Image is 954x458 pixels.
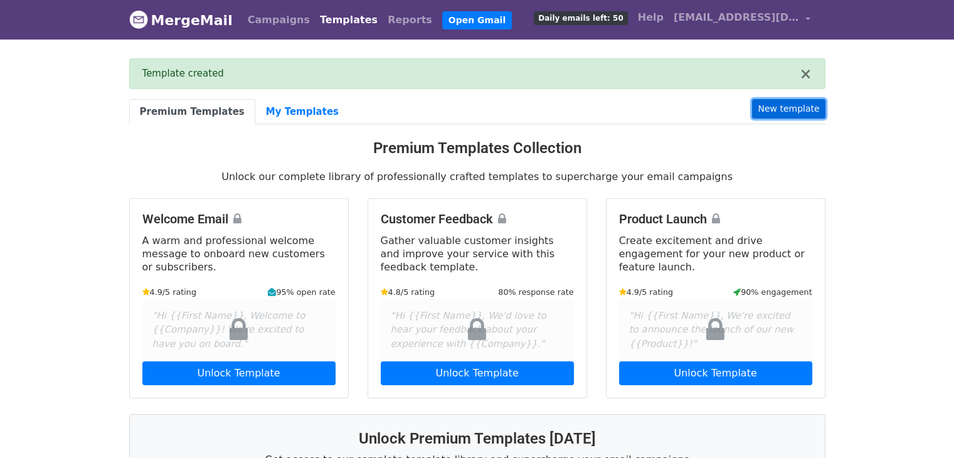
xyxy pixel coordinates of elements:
span: Daily emails left: 50 [534,11,627,25]
h4: Product Launch [619,211,812,226]
div: "Hi {{First Name}}, We'd love to hear your feedback about your experience with {{Company}}." [381,299,574,361]
button: × [799,67,812,82]
small: 90% engagement [733,286,812,298]
a: Unlock Template [142,361,336,385]
div: "Hi {{First Name}}, Welcome to {{Company}}! We're excited to have you on board." [142,299,336,361]
a: My Templates [255,99,349,125]
a: Unlock Template [619,361,812,385]
a: MergeMail [129,7,233,33]
a: Templates [315,8,383,33]
a: Open Gmail [442,11,512,29]
a: Reports [383,8,437,33]
h4: Welcome Email [142,211,336,226]
img: MergeMail logo [129,10,148,29]
a: Help [633,5,669,30]
p: Gather valuable customer insights and improve your service with this feedback template. [381,234,574,274]
small: 4.9/5 rating [619,286,674,298]
p: A warm and professional welcome message to onboard new customers or subscribers. [142,234,336,274]
small: 80% response rate [498,286,573,298]
small: 4.9/5 rating [142,286,197,298]
h3: Premium Templates Collection [129,139,825,157]
small: 4.8/5 rating [381,286,435,298]
a: Campaigns [243,8,315,33]
h3: Unlock Premium Templates [DATE] [145,430,810,448]
h4: Customer Feedback [381,211,574,226]
a: New template [752,99,825,119]
a: Unlock Template [381,361,574,385]
p: Create excitement and drive engagement for your new product or feature launch. [619,234,812,274]
iframe: Chat Widget [891,398,954,458]
span: [EMAIL_ADDRESS][DOMAIN_NAME] [674,10,799,25]
p: Unlock our complete library of professionally crafted templates to supercharge your email campaigns [129,170,825,183]
a: [EMAIL_ADDRESS][DOMAIN_NAME] [669,5,815,35]
div: "Hi {{First Name}}, We're excited to announce the launch of our new {{Product}}!" [619,299,812,361]
a: Premium Templates [129,99,255,125]
div: Template created [142,67,800,81]
a: Daily emails left: 50 [529,5,632,30]
small: 95% open rate [268,286,335,298]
